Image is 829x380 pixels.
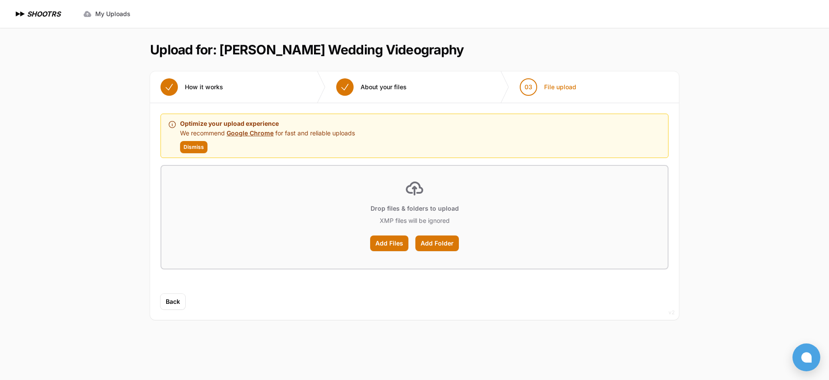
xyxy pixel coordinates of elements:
span: How it works [185,83,223,91]
a: My Uploads [78,6,136,22]
span: 03 [525,83,532,91]
button: 03 File upload [509,71,587,103]
label: Add Folder [415,235,459,251]
span: About your files [361,83,407,91]
div: v2 [669,307,675,318]
button: Dismiss [180,141,207,153]
p: We recommend for fast and reliable uploads [180,129,355,138]
button: About your files [326,71,417,103]
h1: Upload for: [PERSON_NAME] Wedding Videography [150,42,464,57]
button: Open chat window [792,343,820,371]
button: Back [160,294,185,309]
a: Google Chrome [227,129,274,137]
p: Drop files & folders to upload [371,204,459,213]
p: Optimize your upload experience [180,118,355,129]
p: XMP files will be ignored [380,216,450,225]
button: How it works [150,71,234,103]
a: SHOOTRS SHOOTRS [14,9,60,19]
span: File upload [544,83,576,91]
h1: SHOOTRS [27,9,60,19]
label: Add Files [370,235,408,251]
span: Back [166,297,180,306]
span: My Uploads [95,10,130,18]
span: Dismiss [184,144,204,151]
img: SHOOTRS [14,9,27,19]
